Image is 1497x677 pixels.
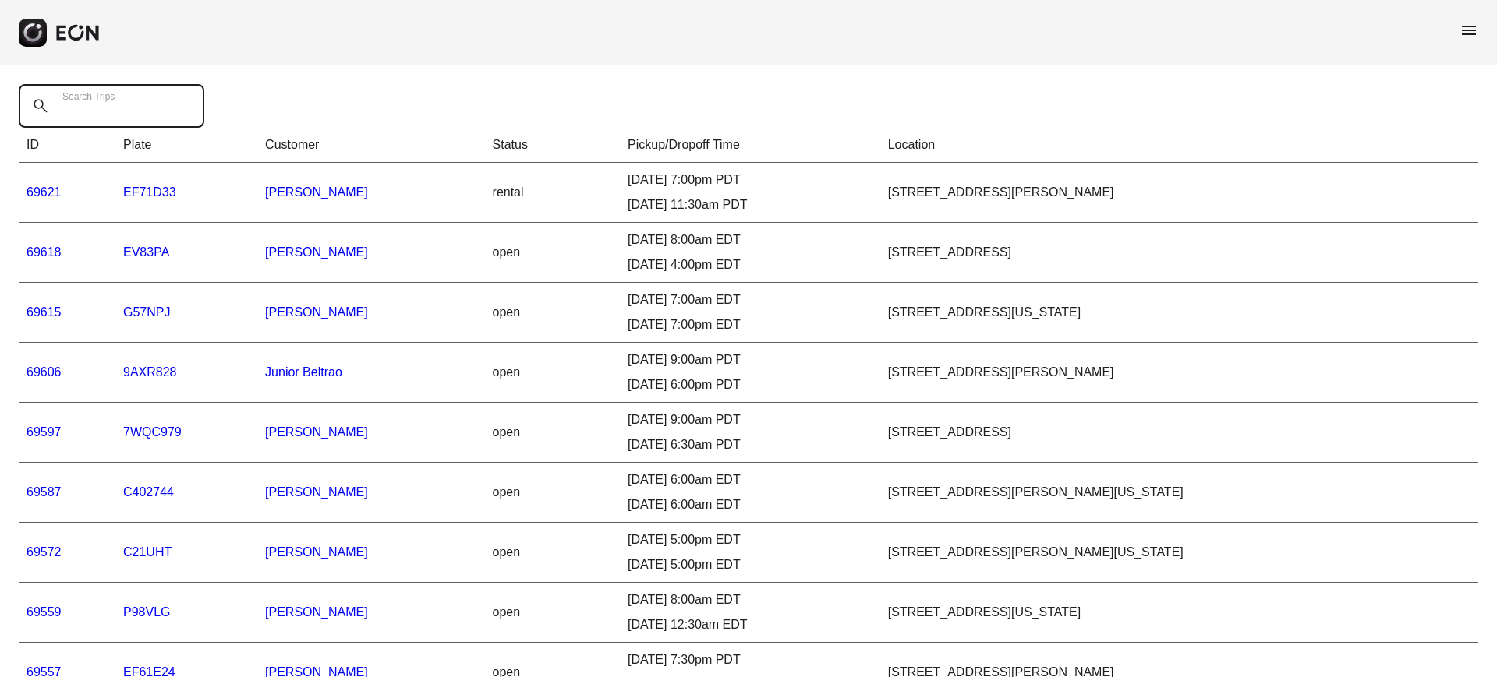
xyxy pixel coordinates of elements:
a: [PERSON_NAME] [265,305,368,319]
td: open [485,403,621,463]
td: open [485,283,621,343]
td: [STREET_ADDRESS][PERSON_NAME] [880,163,1478,223]
a: [PERSON_NAME] [265,185,368,199]
td: open [485,223,621,283]
a: [PERSON_NAME] [265,485,368,499]
a: EF71D33 [123,185,176,199]
div: [DATE] 12:30am EDT [628,615,872,634]
label: Search Trips [62,90,115,103]
a: 9AXR828 [123,365,177,379]
div: [DATE] 8:00am EDT [628,231,872,249]
a: G57NPJ [123,305,170,319]
td: rental [485,163,621,223]
td: [STREET_ADDRESS] [880,223,1478,283]
div: [DATE] 8:00am EDT [628,591,872,609]
td: open [485,343,621,403]
th: Status [485,128,621,163]
a: 69597 [27,425,62,439]
th: Pickup/Dropoff Time [620,128,880,163]
a: [PERSON_NAME] [265,545,368,559]
a: 69615 [27,305,62,319]
td: [STREET_ADDRESS][PERSON_NAME] [880,343,1478,403]
td: open [485,463,621,523]
td: open [485,583,621,643]
td: [STREET_ADDRESS][PERSON_NAME][US_STATE] [880,523,1478,583]
a: 69587 [27,485,62,499]
td: [STREET_ADDRESS][US_STATE] [880,583,1478,643]
a: Junior Beltrao [265,365,342,379]
th: ID [19,128,115,163]
div: [DATE] 7:30pm PDT [628,651,872,669]
a: C402744 [123,485,174,499]
a: 69572 [27,545,62,559]
div: [DATE] 9:00am PDT [628,411,872,429]
a: 69618 [27,245,62,259]
th: Plate [115,128,257,163]
div: [DATE] 6:00pm PDT [628,376,872,394]
td: [STREET_ADDRESS][US_STATE] [880,283,1478,343]
a: [PERSON_NAME] [265,605,368,619]
div: [DATE] 6:00am EDT [628,495,872,514]
td: open [485,523,621,583]
a: 69621 [27,185,62,199]
th: Customer [257,128,484,163]
a: C21UHT [123,545,172,559]
a: [PERSON_NAME] [265,245,368,259]
span: menu [1460,21,1478,40]
div: [DATE] 5:00pm EDT [628,531,872,549]
a: [PERSON_NAME] [265,425,368,439]
div: [DATE] 7:00am EDT [628,291,872,309]
div: [DATE] 4:00pm EDT [628,256,872,274]
a: 7WQC979 [123,425,182,439]
div: [DATE] 7:00pm EDT [628,316,872,334]
a: 69559 [27,605,62,619]
div: [DATE] 11:30am PDT [628,196,872,214]
div: [DATE] 5:00pm EDT [628,555,872,574]
div: [DATE] 6:30am PDT [628,435,872,454]
div: [DATE] 9:00am PDT [628,351,872,369]
th: Location [880,128,1478,163]
td: [STREET_ADDRESS][PERSON_NAME][US_STATE] [880,463,1478,523]
a: P98VLG [123,605,170,619]
div: [DATE] 6:00am EDT [628,471,872,489]
a: 69606 [27,365,62,379]
div: [DATE] 7:00pm PDT [628,171,872,189]
a: EV83PA [123,245,169,259]
td: [STREET_ADDRESS] [880,403,1478,463]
